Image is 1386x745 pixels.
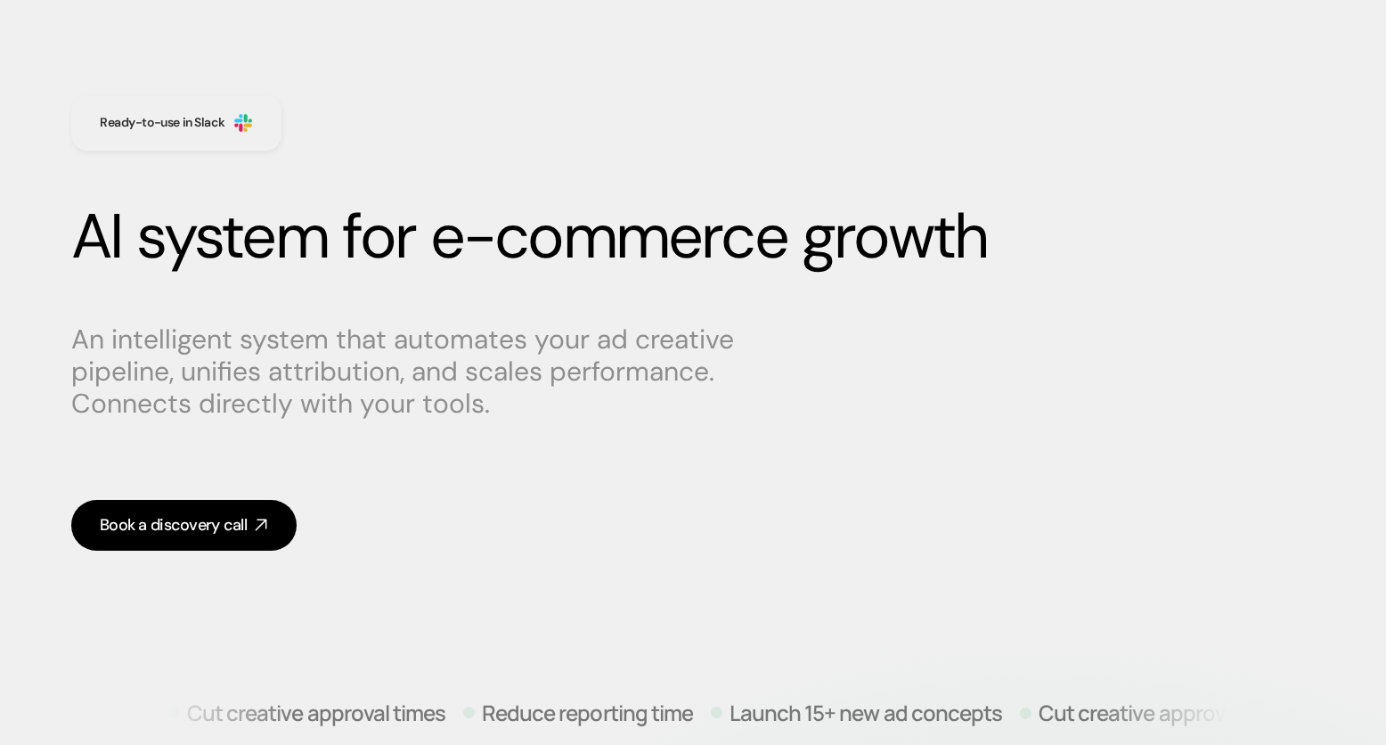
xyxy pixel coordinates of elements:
div: Book a discovery call [100,514,247,536]
p: Cut creative approval times [185,701,444,723]
h3: Ready-to-use in Slack [100,114,224,132]
h1: AI system for e-commerce growth [71,200,1315,274]
p: Reduce reporting time [480,701,691,723]
a: Book a discovery call [71,500,297,551]
p: Launch 15+ new ad concepts [728,701,1000,723]
p: An intelligent system that automates your ad creative pipeline, unifies attribution, and scales p... [71,323,748,420]
p: Cut creative approval times [1037,701,1295,723]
